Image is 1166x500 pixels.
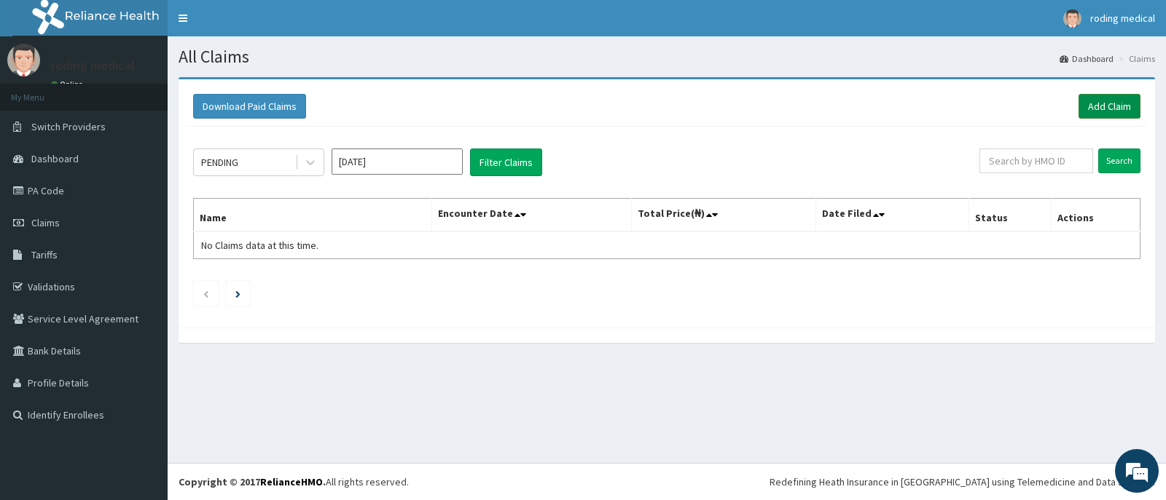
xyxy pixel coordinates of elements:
[1090,12,1155,25] span: roding medical
[979,148,1094,173] input: Search by HMO ID
[432,199,631,232] th: Encounter Date
[31,216,60,229] span: Claims
[7,44,40,76] img: User Image
[1098,148,1140,173] input: Search
[201,239,318,252] span: No Claims data at this time.
[31,248,58,261] span: Tariffs
[1060,52,1114,65] a: Dashboard
[235,287,240,300] a: Next page
[201,155,238,170] div: PENDING
[470,148,542,176] button: Filter Claims
[51,59,135,72] p: roding medical
[816,199,969,232] th: Date Filed
[193,94,306,119] button: Download Paid Claims
[168,463,1166,500] footer: All rights reserved.
[770,475,1155,489] div: Redefining Heath Insurance in [GEOGRAPHIC_DATA] using Telemedicine and Data Science!
[631,199,815,232] th: Total Price(₦)
[31,120,106,133] span: Switch Providers
[194,199,432,232] th: Name
[969,199,1051,232] th: Status
[31,152,79,165] span: Dashboard
[1063,9,1081,28] img: User Image
[203,287,209,300] a: Previous page
[179,475,326,488] strong: Copyright © 2017 .
[1079,94,1140,119] a: Add Claim
[51,79,86,90] a: Online
[179,47,1155,66] h1: All Claims
[332,148,463,175] input: Select Month and Year
[260,475,323,488] a: RelianceHMO
[1051,199,1140,232] th: Actions
[1115,52,1155,65] li: Claims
